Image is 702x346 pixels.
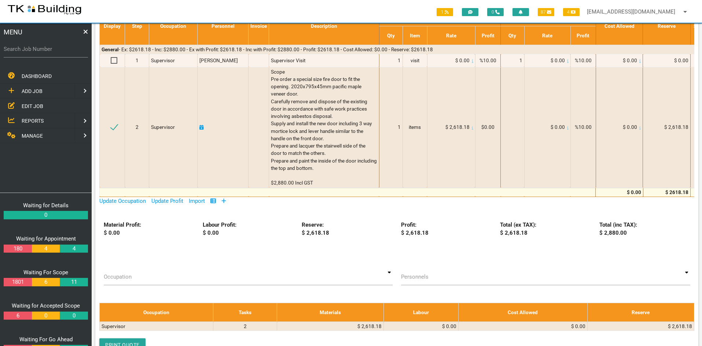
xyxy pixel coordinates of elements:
th: Reserve [643,7,690,45]
a: Waiting For Go Ahead [19,336,73,343]
a: Waiting for Details [23,202,69,209]
div: Total (inc TAX): $ 2,880.00 [595,221,694,237]
span: 1 [398,124,401,130]
a: 11 [60,278,88,286]
td: Supervisor [100,322,213,331]
th: Step [125,7,149,45]
span: %10.00 [575,57,592,63]
div: $ 2618.18 [645,189,688,196]
th: Cost Allowed [459,303,588,321]
th: Qty [379,26,403,45]
div: Labour Profit: $ 0.00 [199,221,298,237]
a: 0 [4,211,88,219]
th: Item [403,26,427,45]
span: Supervisor [151,124,175,130]
th: Cost Allowed [596,7,643,45]
span: 2 [136,124,139,130]
a: Show/Hide Columns [210,198,216,204]
th: Profit [475,26,500,45]
span: Supervisor Visit [271,57,305,63]
th: Reserve [587,303,694,321]
th: Profit [570,26,596,45]
span: $ 0.00 [623,124,637,130]
span: Scope Pre order a special size fire door to fit the opening. 2020x795x45mm pacific maple veneer d... [271,69,378,186]
span: $0.00 [481,124,495,130]
span: DASHBOARD [22,73,52,79]
a: 6 [4,312,32,320]
label: Search Job Number [4,45,88,53]
th: Qty [501,26,524,45]
span: 4 [563,8,580,16]
img: s3file [7,4,82,15]
div: Reserve: $ 2,618.18 [298,221,397,237]
span: 87 [538,8,554,16]
span: 1 [437,8,453,16]
span: $ 2,618.18 [445,124,470,130]
span: 0 [487,8,504,16]
th: Rate [524,26,570,45]
th: Labour [384,303,459,321]
th: Occupation [149,7,198,45]
a: Waiting For Scope [23,269,68,276]
div: Total (ex TAX): $ 2,618.18 [496,221,595,237]
th: Tasks [213,303,277,321]
td: 2 [213,322,277,331]
a: 180 [4,245,32,253]
a: Waiting for Accepted Scope [12,302,80,309]
div: Profit: $ 2,618.18 [397,221,496,237]
th: Materials [277,303,384,321]
th: Personnel [198,7,249,45]
a: Click here to add schedule. [199,124,204,130]
th: Invoice [249,7,269,45]
span: EDIT JOB [22,103,43,109]
td: $ 2,618.18 [277,322,384,331]
a: Import [189,198,205,204]
td: $ 2,618.18 [587,322,694,331]
th: Rate [427,26,475,45]
th: Description [269,7,379,45]
span: 1 [398,57,401,63]
span: items [409,124,421,130]
td: $ 0.00 [643,54,690,67]
a: Add Row [221,198,226,204]
td: [PERSON_NAME] [198,54,249,67]
b: General [102,46,119,52]
span: REPORTS [22,118,44,124]
span: %10.00 [575,124,592,130]
a: 1801 [4,278,32,286]
span: $ 0.00 [623,57,637,63]
td: $ 0.00 [459,322,588,331]
span: 1 [136,57,139,63]
a: 6 [32,278,60,286]
a: 4 [32,245,60,253]
span: visit [411,57,419,63]
span: $ 0.00 [551,124,565,130]
th: Occupation [100,303,213,321]
span: Supervisor [151,57,175,63]
span: $ 0.00 [455,57,470,63]
a: 0 [60,312,88,320]
span: MANAGE [22,133,43,139]
span: $ 0.00 [551,57,565,63]
div: Material Profit: $ 0.00 [99,221,198,237]
a: Update Occupation [99,198,146,204]
span: 1 [519,57,522,63]
th: Display [100,7,125,45]
td: $ 2,618.18 [643,67,690,187]
a: 4 [60,245,88,253]
a: Waiting for Appointment [16,235,76,242]
span: %10.00 [479,57,496,63]
div: $ 0.00 [598,189,641,196]
span: ADD JOB [22,88,43,94]
td: $ 0.00 [384,322,459,331]
span: MENU [4,27,22,37]
a: 0 [32,312,60,320]
a: Update Profit [151,198,183,204]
